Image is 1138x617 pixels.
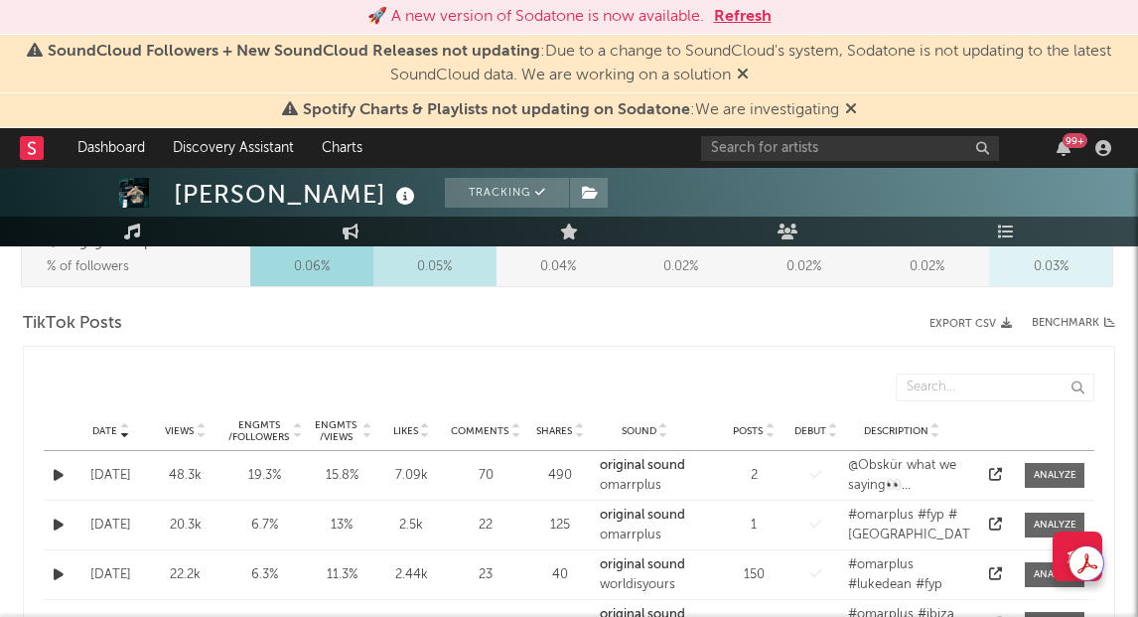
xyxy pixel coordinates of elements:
[530,565,590,585] div: 40
[227,419,290,443] div: Engmts / Followers
[308,128,376,168] a: Charts
[451,425,508,437] span: Comments
[417,255,452,279] span: 0.05 %
[153,516,217,536] div: 20.3k
[451,516,520,536] div: 22
[733,425,763,437] span: Posts
[48,44,540,60] span: SoundCloud Followers + New SoundCloud Releases not updating
[663,255,698,279] span: 0.02 %
[600,506,689,544] a: original soundomarrplus
[92,425,117,437] span: Date
[600,526,689,545] div: omarrplus
[381,516,441,536] div: 2.5k
[64,128,159,168] a: Dashboard
[714,5,772,29] button: Refresh
[78,565,143,585] div: [DATE]
[78,516,143,536] div: [DATE]
[845,102,857,118] span: Dismiss
[174,178,420,211] div: [PERSON_NAME]
[78,466,143,486] div: [DATE]
[153,565,217,585] div: 22.2k
[530,466,590,486] div: 490
[312,419,359,443] div: Engmts / Views
[600,456,689,495] a: original soundomarrplus
[451,565,520,585] div: 23
[929,318,1012,330] button: Export CSV
[451,466,520,486] div: 70
[600,459,685,472] strong: original sound
[600,558,685,571] strong: original sound
[159,128,308,168] a: Discovery Assistant
[536,425,572,437] span: Shares
[227,565,302,585] div: 6.3 %
[622,425,656,437] span: Sound
[600,575,689,595] div: worldisyours
[794,425,826,437] span: Debut
[393,425,418,437] span: Likes
[848,506,970,544] div: #omarplus #fyp #[GEOGRAPHIC_DATA]
[1057,140,1070,156] button: 99+
[445,178,569,208] button: Tracking
[23,312,122,336] span: TikTok Posts
[724,466,783,486] div: 2
[848,456,970,495] div: @Obskür what we saying👀…
[294,255,330,279] span: 0.06 %
[786,255,821,279] span: 0.02 %
[701,136,999,161] input: Search for artists
[724,516,783,536] div: 1
[48,44,1111,83] span: : Due to a change to SoundCloud's system, Sodatone is not updating to the latest SoundCloud data....
[600,509,685,522] strong: original sound
[1063,133,1087,148] div: 99 +
[312,516,371,536] div: 13 %
[600,476,689,496] div: omarrplus
[303,102,839,118] span: : We are investigating
[864,425,928,437] span: Description
[47,260,129,273] span: % of followers
[1034,255,1068,279] span: 0.03 %
[227,516,302,536] div: 6.7 %
[540,255,576,279] span: 0.04 %
[848,555,970,594] div: #omarplus #lukedean #fyp
[1032,312,1115,336] a: Benchmark
[600,555,689,594] a: original soundworldisyours
[312,466,371,486] div: 15.8 %
[153,466,217,486] div: 48.3k
[303,102,690,118] span: Spotify Charts & Playlists not updating on Sodatone
[381,565,441,585] div: 2.44k
[910,255,944,279] span: 0.02 %
[737,68,749,83] span: Dismiss
[896,374,1094,401] input: Search...
[312,565,371,585] div: 11.3 %
[530,516,590,536] div: 125
[381,466,441,486] div: 7.09k
[724,565,783,585] div: 150
[165,425,194,437] span: Views
[367,5,704,29] div: 🚀 A new version of Sodatone is now available.
[227,466,302,486] div: 19.3 %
